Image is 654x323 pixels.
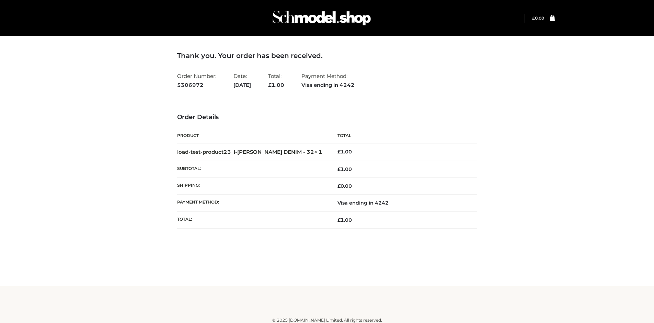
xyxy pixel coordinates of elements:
[268,70,284,91] li: Total:
[337,183,341,189] span: £
[268,82,284,88] span: 1.00
[327,195,477,211] td: Visa ending in 4242
[177,114,477,121] h3: Order Details
[233,81,251,90] strong: [DATE]
[177,70,216,91] li: Order Number:
[268,82,272,88] span: £
[314,149,322,155] strong: × 1
[177,178,327,195] th: Shipping:
[532,15,544,21] a: £0.00
[337,166,341,172] span: £
[337,217,352,223] span: 1.00
[177,161,327,177] th: Subtotal:
[532,15,544,21] bdi: 0.00
[177,211,327,228] th: Total:
[337,217,341,223] span: £
[177,149,322,155] strong: load-test-product23_l-[PERSON_NAME] DENIM - 32
[177,195,327,211] th: Payment method:
[177,51,477,60] h3: Thank you. Your order has been received.
[327,128,477,143] th: Total
[337,183,352,189] bdi: 0.00
[532,15,535,21] span: £
[233,70,251,91] li: Date:
[337,166,352,172] span: 1.00
[301,70,355,91] li: Payment Method:
[301,81,355,90] strong: Visa ending in 4242
[337,149,352,155] bdi: 1.00
[177,81,216,90] strong: 5306972
[337,149,341,155] span: £
[177,128,327,143] th: Product
[270,4,373,32] img: Schmodel Admin 964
